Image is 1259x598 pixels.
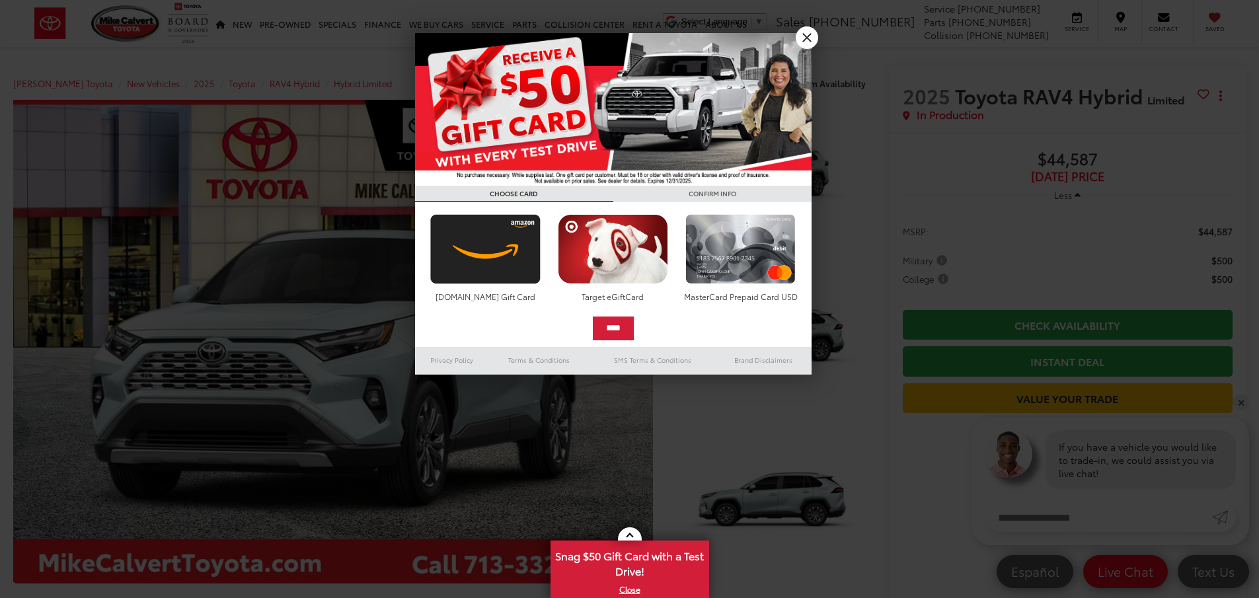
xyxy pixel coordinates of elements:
img: amazoncard.png [427,214,544,284]
div: Target eGiftCard [554,291,671,302]
img: mastercard.png [682,214,799,284]
div: MasterCard Prepaid Card USD [682,291,799,302]
div: [DOMAIN_NAME] Gift Card [427,291,544,302]
img: 55838_top_625864.jpg [415,33,812,186]
a: Privacy Policy [415,352,489,368]
a: SMS Terms & Conditions [590,352,715,368]
h3: CONFIRM INFO [613,186,812,202]
a: Brand Disclaimers [715,352,812,368]
h3: CHOOSE CARD [415,186,613,202]
img: targetcard.png [554,214,671,284]
a: Terms & Conditions [488,352,590,368]
span: Snag $50 Gift Card with a Test Drive! [552,542,708,582]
